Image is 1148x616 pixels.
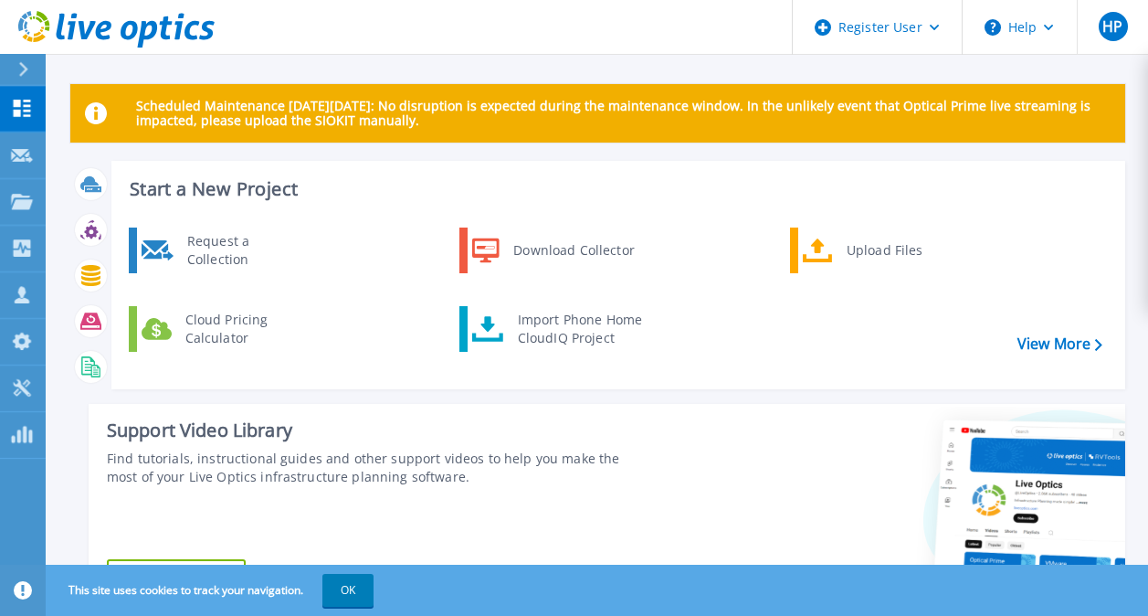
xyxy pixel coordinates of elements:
a: Explore Now! [107,559,246,596]
div: Support Video Library [107,419,646,442]
div: Cloud Pricing Calculator [176,311,311,347]
a: Download Collector [459,228,647,273]
div: Import Phone Home CloudIQ Project [509,311,651,347]
div: Find tutorials, instructional guides and other support videos to help you make the most of your L... [107,450,646,486]
h3: Start a New Project [130,179,1101,199]
button: OK [322,574,374,607]
div: Request a Collection [178,232,311,269]
p: Scheduled Maintenance [DATE][DATE]: No disruption is expected during the maintenance window. In t... [136,99,1111,128]
span: This site uses cookies to track your navigation. [50,574,374,607]
a: Cloud Pricing Calculator [129,306,316,352]
a: View More [1017,335,1102,353]
a: Request a Collection [129,228,316,273]
a: Upload Files [790,228,977,273]
div: Download Collector [504,232,642,269]
div: Upload Files [837,232,973,269]
span: HP [1102,19,1122,34]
